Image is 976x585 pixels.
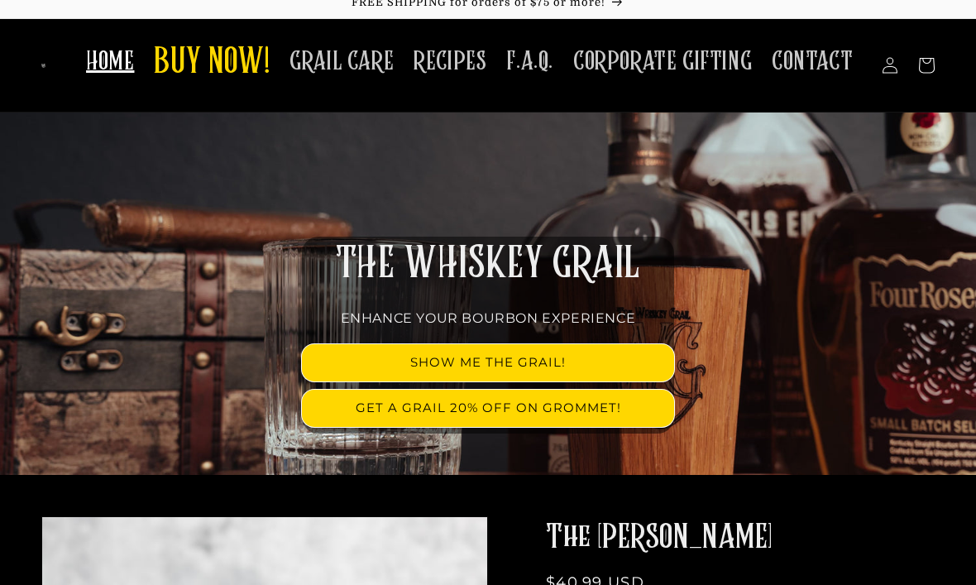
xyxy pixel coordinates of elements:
[41,64,45,68] img: The Whiskey Grail
[496,36,563,88] a: F.A.Q.
[772,46,853,78] span: CONTACT
[302,390,674,427] a: GET A GRAIL 20% OFF ON GROMMET!
[414,46,486,78] span: RECIPES
[154,41,270,86] span: BUY NOW!
[86,46,134,78] span: HOME
[762,36,863,88] a: CONTACT
[404,36,496,88] a: RECIPES
[144,31,280,96] a: BUY NOW!
[76,36,144,88] a: HOME
[302,344,674,381] a: SHOW ME THE GRAIL!
[341,310,636,326] span: ENHANCE YOUR BOURBON EXPERIENCE
[506,46,553,78] span: F.A.Q.
[563,36,762,88] a: CORPORATE GIFTING
[280,36,404,88] a: GRAIL CARE
[336,242,640,285] span: THE WHISKEY GRAIL
[289,46,394,78] span: GRAIL CARE
[546,516,877,559] h2: The [PERSON_NAME]
[573,46,752,78] span: CORPORATE GIFTING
